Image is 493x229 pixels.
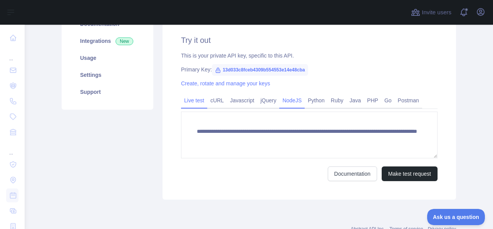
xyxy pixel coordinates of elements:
a: Javascript [227,94,257,107]
button: Invite users [409,6,453,19]
a: Settings [71,66,144,83]
span: 13d033c8fceb4309b554553e14e48cba [212,64,308,76]
a: Ruby [328,94,347,107]
button: Make test request [382,166,438,181]
a: NodeJS [279,94,305,107]
div: This is your private API key, specific to this API. [181,52,438,59]
iframe: Toggle Customer Support [427,209,485,225]
a: Postman [395,94,422,107]
a: Usage [71,49,144,66]
a: Documentation [328,166,377,181]
a: PHP [364,94,381,107]
span: New [116,37,133,45]
span: Invite users [422,8,451,17]
div: Primary Key: [181,66,438,73]
a: Live test [181,94,207,107]
div: ... [6,46,18,62]
a: Go [381,94,395,107]
h2: Try it out [181,35,438,46]
div: ... [6,141,18,156]
a: Support [71,83,144,100]
a: Python [305,94,328,107]
a: cURL [207,94,227,107]
a: Create, rotate and manage your keys [181,80,270,87]
a: Java [347,94,364,107]
a: Integrations New [71,32,144,49]
a: jQuery [257,94,279,107]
